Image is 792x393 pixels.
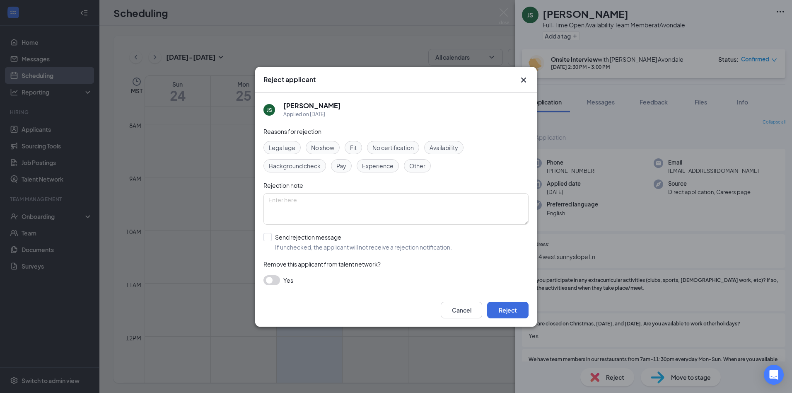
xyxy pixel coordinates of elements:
span: Yes [283,275,293,285]
span: Fit [350,143,357,152]
button: Cancel [441,302,482,318]
button: Close [519,75,529,85]
svg: Cross [519,75,529,85]
h3: Reject applicant [263,75,316,84]
button: Reject [487,302,529,318]
div: Open Intercom Messenger [764,365,784,385]
span: Reasons for rejection [263,128,321,135]
span: Rejection note [263,182,303,189]
span: Legal age [269,143,295,152]
span: No show [311,143,334,152]
span: Other [409,161,425,170]
span: Background check [269,161,321,170]
h5: [PERSON_NAME] [283,101,341,110]
span: Remove this applicant from talent network? [263,260,381,268]
div: Applied on [DATE] [283,110,341,119]
span: Availability [430,143,458,152]
span: Pay [336,161,346,170]
span: Experience [362,161,394,170]
div: JS [267,106,272,113]
span: No certification [372,143,414,152]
